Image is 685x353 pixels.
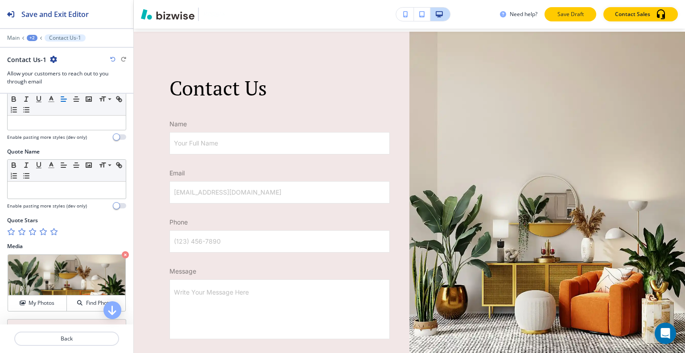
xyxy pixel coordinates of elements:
h2: Quote Name [7,148,40,156]
button: Contact Sales [603,7,678,21]
h2: Media [7,242,126,250]
h4: Enable pasting more styles (dev only) [7,203,87,209]
h4: My Photos [29,299,54,307]
h4: Find Photos [86,299,115,307]
p: Phone [169,218,390,227]
p: Contact Us [169,76,390,100]
button: Save Draft [545,7,596,21]
p: Email [169,169,390,178]
button: My Photos [8,295,67,311]
h2: Quote Stars [7,216,38,224]
img: Your Logo [202,11,227,17]
button: +2 [27,35,37,41]
h2: Contact Us-1 [7,55,46,64]
h3: Need help? [510,10,537,18]
p: Name [169,120,390,129]
h4: Enable pasting more styles (dev only) [7,134,87,141]
div: My PhotosFind Photos [7,254,126,312]
button: Contact Us-1 [45,34,86,42]
button: Main [7,35,20,41]
h3: Allow your customers to reach out to you through email [7,70,126,86]
h2: Save and Exit Editor [21,9,89,20]
p: Contact Us-1 [49,35,81,41]
button: Find Photos [67,295,125,311]
div: Open Intercom Messenger [655,323,676,344]
img: Bizwise Logo [141,9,194,20]
p: Back [15,335,118,343]
p: Save Draft [556,10,585,18]
p: Contact Sales [615,10,650,18]
button: Back [14,332,119,346]
p: Message [169,267,390,276]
